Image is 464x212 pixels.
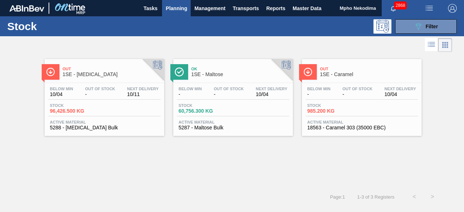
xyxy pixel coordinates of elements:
span: Below Min [307,87,331,91]
span: 1 - 3 of 3 Registers [356,194,394,200]
span: Tasks [142,4,158,13]
span: Reports [266,4,285,13]
span: 60,756.300 KG [179,108,229,114]
span: Active Material [179,120,287,124]
span: Master Data [293,4,321,13]
span: Next Delivery [385,87,416,91]
span: Management [194,4,225,13]
span: 5287 - Maltose Bulk [179,125,287,130]
img: Ícone [303,67,312,76]
span: Stock [179,103,229,108]
span: 985.200 KG [307,108,358,114]
span: 2868 [394,1,407,9]
span: Filter [426,24,438,29]
img: Ícone [175,67,184,76]
span: Out [320,67,418,71]
img: TNhmsLtSVTkK8tSr43FrP2fwEKptu5GPRR3wAAAABJRU5ErkJggg== [9,5,44,12]
span: Next Delivery [256,87,287,91]
img: Logout [448,4,457,13]
img: Ícone [46,67,55,76]
span: - [85,92,115,97]
span: 96,426.500 KG [50,108,101,114]
button: Filter [395,19,457,34]
span: Below Min [50,87,73,91]
span: 1SE - Maltose [191,72,289,77]
span: Out Of Stock [85,87,115,91]
span: - [307,92,331,97]
span: 10/04 [50,92,73,97]
span: 10/11 [127,92,159,97]
span: Page : 1 [330,194,345,200]
span: 1SE - Dextrose [63,72,161,77]
span: 1SE - Caramel [320,72,418,77]
span: Transports [233,4,259,13]
span: Ok [191,67,289,71]
span: - [179,92,202,97]
span: 18563 - Caramel 303 (35000 EBC) [307,125,416,130]
span: Out Of Stock [214,87,244,91]
span: 10/04 [256,92,287,97]
a: ÍconeOut1SE - [MEDICAL_DATA]Below Min10/04Out Of Stock-Next Delivery10/11Stock96,426.500 KGActive... [39,54,168,136]
span: - [214,92,244,97]
span: Next Delivery [127,87,159,91]
span: Out [63,67,161,71]
span: - [343,92,373,97]
span: Out Of Stock [343,87,373,91]
button: > [423,188,442,206]
span: Stock [307,103,358,108]
span: 10/04 [385,92,416,97]
span: Below Min [179,87,202,91]
h1: Stock [7,22,107,30]
img: userActions [425,4,434,13]
span: Active Material [50,120,159,124]
span: 5288 - Dextrose Bulk [50,125,159,130]
span: Stock [50,103,101,108]
div: Card Vision [438,38,452,52]
button: < [405,188,423,206]
span: Planning [166,4,187,13]
div: List Vision [425,38,438,52]
a: ÍconeOut1SE - CaramelBelow Min-Out Of Stock-Next Delivery10/04Stock985.200 KGActive Material18563... [297,54,425,136]
span: Active Material [307,120,416,124]
div: Programming: no user selected [373,19,391,34]
button: Notifications [382,3,405,13]
a: ÍconeOk1SE - MaltoseBelow Min-Out Of Stock-Next Delivery10/04Stock60,756.300 KGActive Material528... [168,54,297,136]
